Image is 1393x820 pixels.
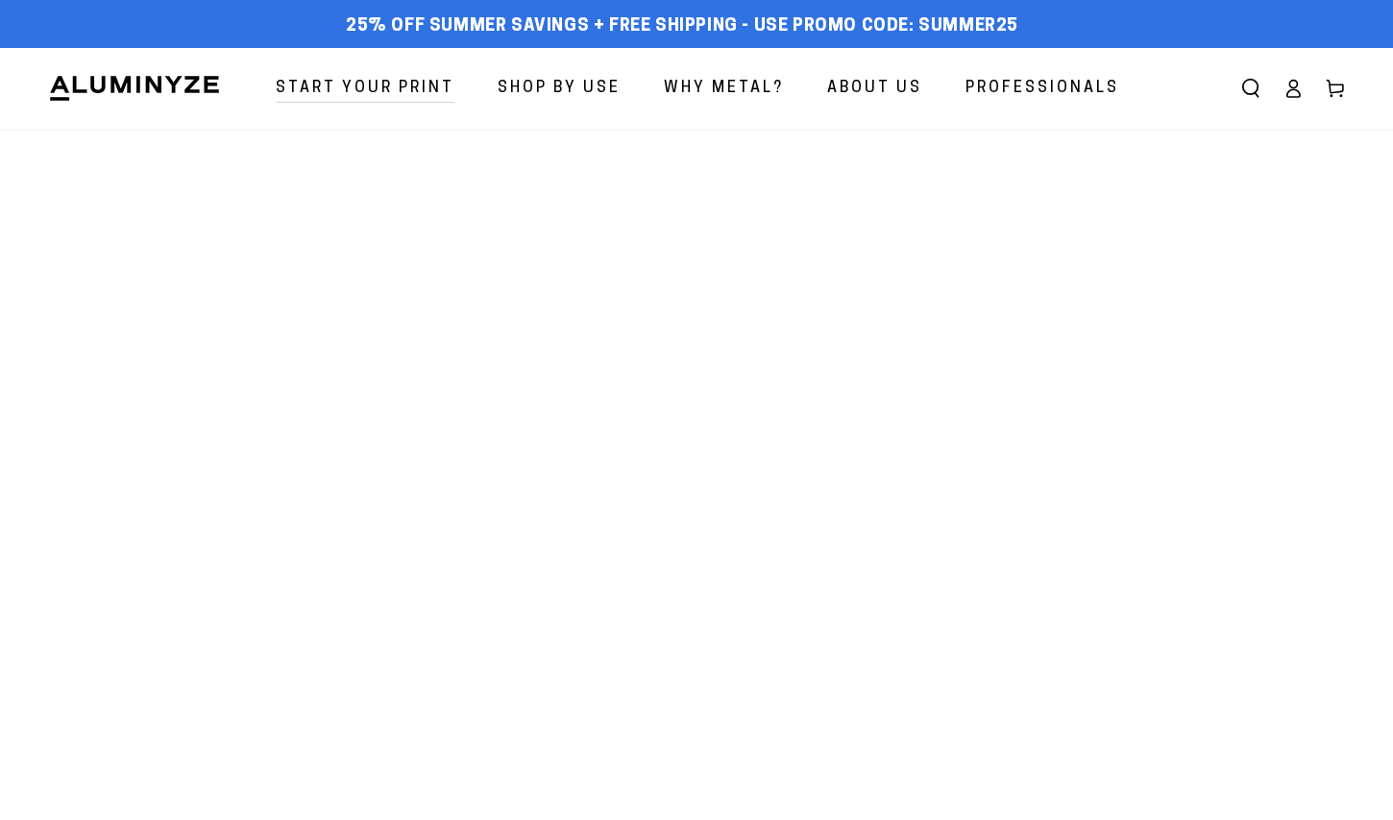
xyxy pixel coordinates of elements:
a: Why Metal? [649,63,798,114]
span: 25% off Summer Savings + Free Shipping - Use Promo Code: SUMMER25 [346,16,1018,37]
a: Start Your Print [261,63,469,114]
img: Aluminyze [48,74,221,103]
a: Shop By Use [483,63,635,114]
span: Why Metal? [664,75,784,103]
span: Shop By Use [498,75,621,103]
summary: Search our site [1230,67,1272,109]
span: Start Your Print [276,75,454,103]
span: Professionals [965,75,1119,103]
span: About Us [827,75,922,103]
a: Professionals [951,63,1134,114]
a: About Us [813,63,937,114]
